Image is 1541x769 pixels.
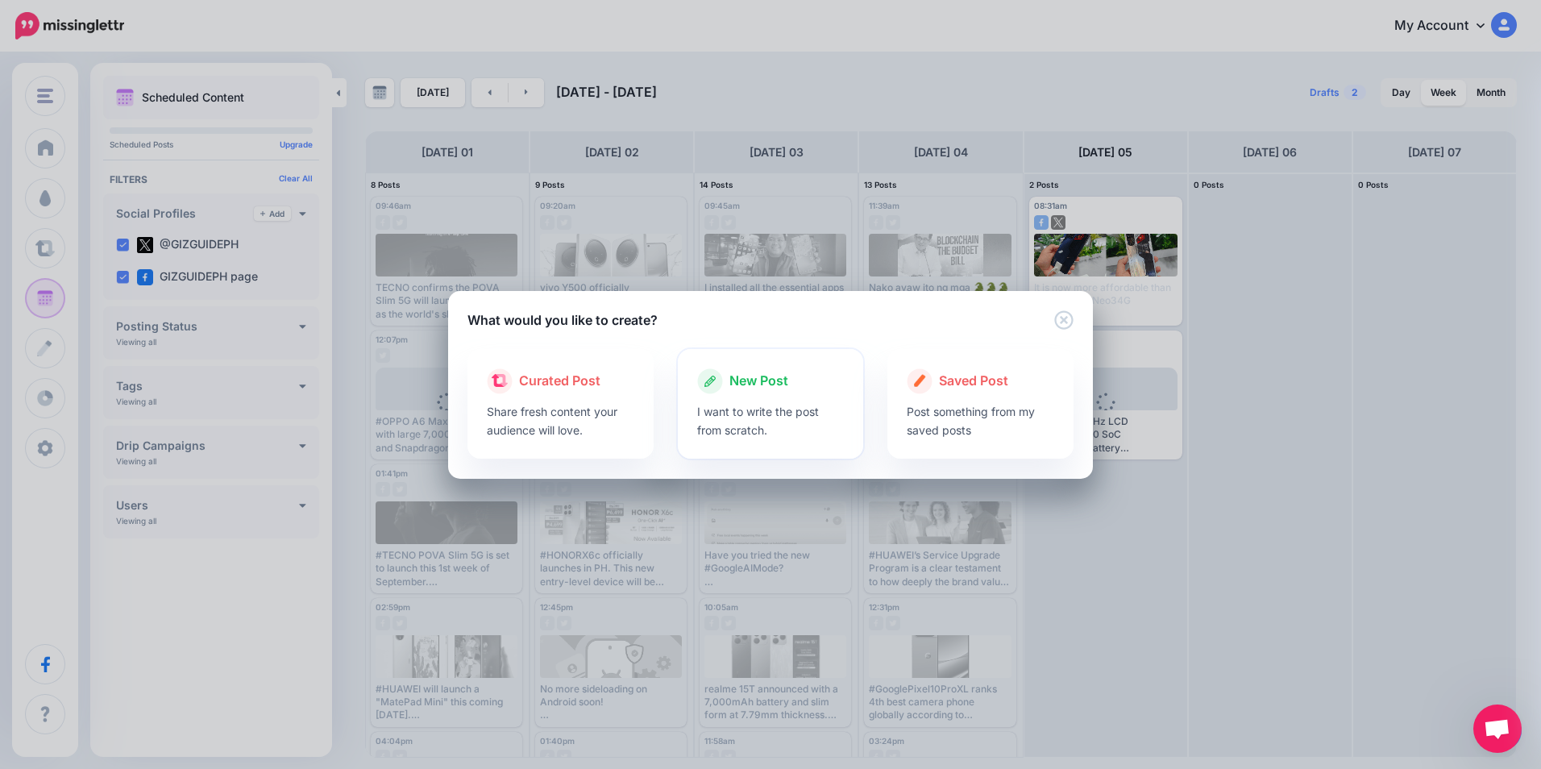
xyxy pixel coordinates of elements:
button: Close [1054,310,1074,330]
img: curate.png [492,374,508,387]
span: Saved Post [939,371,1008,392]
p: I want to write the post from scratch. [697,402,845,439]
span: New Post [729,371,788,392]
p: Post something from my saved posts [907,402,1054,439]
img: create.png [914,374,926,387]
h5: What would you like to create? [467,310,658,330]
span: Curated Post [519,371,600,392]
p: Share fresh content your audience will love. [487,402,634,439]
